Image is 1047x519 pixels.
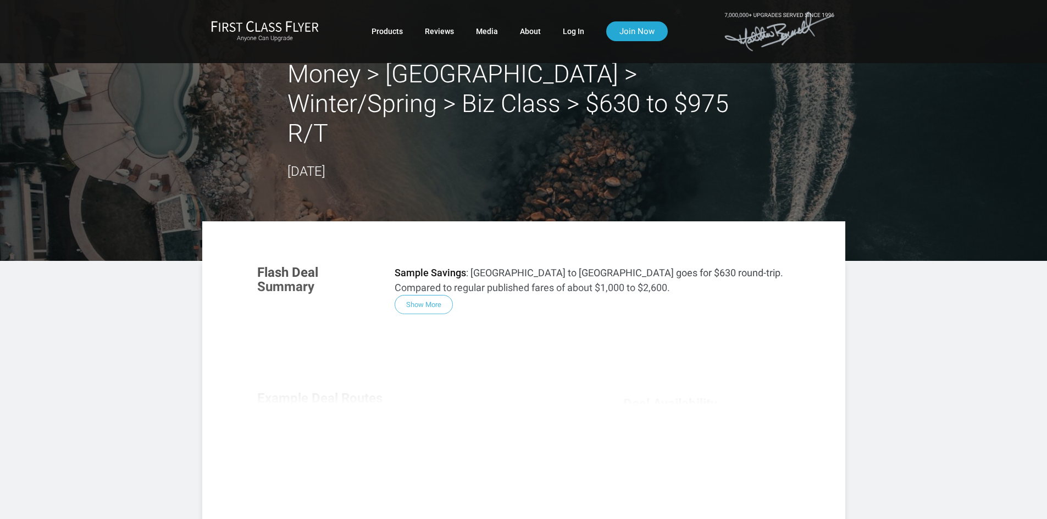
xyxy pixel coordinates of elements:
[520,21,541,41] a: About
[395,267,466,278] strong: Sample Savings
[211,20,319,42] a: First Class FlyerAnyone Can Upgrade
[257,265,378,294] h3: Flash Deal Summary
[287,164,325,179] time: [DATE]
[476,21,498,41] a: Media
[395,265,790,295] p: : [GEOGRAPHIC_DATA] to [GEOGRAPHIC_DATA] goes for $630 round-trip. Compared to regular published ...
[211,20,319,32] img: First Class Flyer
[372,21,403,41] a: Products
[287,59,760,148] h2: Money > [GEOGRAPHIC_DATA] > Winter/Spring > Biz Class > $630 to $975 R/T
[425,21,454,41] a: Reviews
[211,35,319,42] small: Anyone Can Upgrade
[563,21,584,41] a: Log In
[606,21,668,41] a: Join Now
